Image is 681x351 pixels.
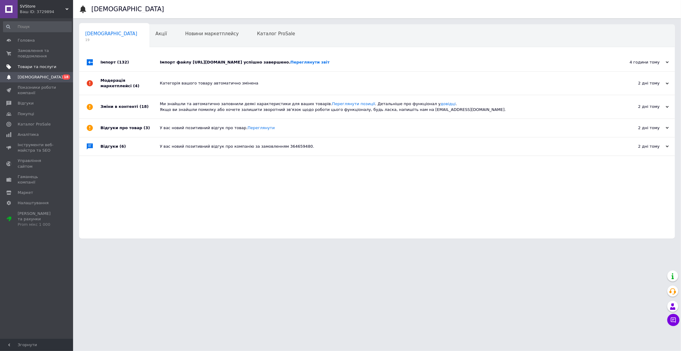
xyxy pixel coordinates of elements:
[18,48,56,59] span: Замовлення та повідомлення
[133,84,139,88] span: (4)
[18,111,34,117] span: Покупці
[608,144,669,149] div: 2 дні тому
[257,31,295,36] span: Каталог ProSale
[18,122,51,127] span: Каталог ProSale
[18,158,56,169] span: Управління сайтом
[100,53,160,71] div: Імпорт
[20,4,65,9] span: SVStore
[100,72,160,95] div: Модерація маркетплейсі
[20,9,73,15] div: Ваш ID: 3729894
[18,222,56,227] div: Prom мікс 1 000
[120,144,126,149] span: (6)
[144,126,150,130] span: (3)
[156,31,167,36] span: Акції
[160,81,608,86] div: Категорія вашого товару автоматично змінена
[441,102,456,106] a: довідці
[85,38,137,42] span: 19
[290,60,330,64] a: Переглянути звіт
[18,211,56,228] span: [PERSON_NAME] та рахунки
[117,60,129,64] span: (132)
[18,64,56,70] span: Товари та послуги
[91,5,164,13] h1: [DEMOGRAPHIC_DATA]
[18,74,63,80] span: [DEMOGRAPHIC_DATA]
[3,21,72,32] input: Пошук
[608,60,669,65] div: 4 години тому
[100,137,160,156] div: Відгуки
[18,101,33,106] span: Відгуки
[608,104,669,109] div: 2 дні тому
[160,144,608,149] div: У вас новий позитивний відгук про компанію за замовленням 364659480.
[100,95,160,118] div: Зміни в контенті
[247,126,275,130] a: Переглянути
[18,200,49,206] span: Налаштування
[160,60,608,65] div: Імпорт файлу [URL][DOMAIN_NAME] успішно завершено.
[332,102,375,106] a: Переглянути позиції
[18,85,56,96] span: Показники роботи компанії
[100,119,160,137] div: Відгуки про товар
[139,104,149,109] span: (18)
[608,125,669,131] div: 2 дні тому
[160,101,608,112] div: Ми знайшли та автоматично заповнили деякі характеристики для ваших товарів. . Детальніше про функ...
[18,132,39,137] span: Аналітика
[18,142,56,153] span: Інструменти веб-майстра та SEO
[62,74,70,80] span: 18
[185,31,239,36] span: Новини маркетплейсу
[18,38,35,43] span: Головна
[85,31,137,36] span: [DEMOGRAPHIC_DATA]
[18,174,56,185] span: Гаманець компанії
[18,190,33,195] span: Маркет
[667,314,679,326] button: Чат з покупцем
[160,125,608,131] div: У вас новий позитивний відгук про товар.
[608,81,669,86] div: 2 дні тому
